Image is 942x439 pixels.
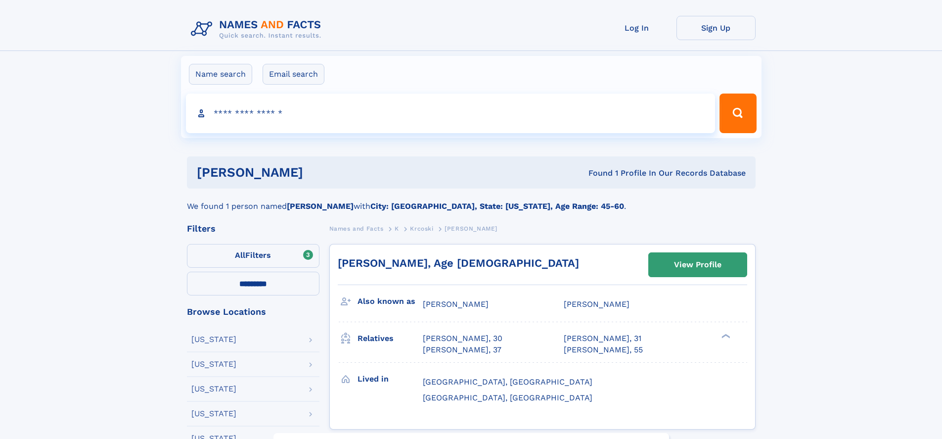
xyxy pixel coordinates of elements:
[564,344,643,355] a: [PERSON_NAME], 55
[597,16,676,40] a: Log In
[191,410,236,418] div: [US_STATE]
[649,253,747,277] a: View Profile
[370,201,624,211] b: City: [GEOGRAPHIC_DATA], State: [US_STATE], Age Range: 45-60
[191,360,236,368] div: [US_STATE]
[338,257,579,269] a: [PERSON_NAME], Age [DEMOGRAPHIC_DATA]
[329,222,384,235] a: Names and Facts
[186,94,716,133] input: search input
[187,307,319,316] div: Browse Locations
[564,333,641,344] a: [PERSON_NAME], 31
[358,371,423,388] h3: Lived in
[423,299,489,309] span: [PERSON_NAME]
[187,189,756,212] div: We found 1 person named with .
[423,377,592,387] span: [GEOGRAPHIC_DATA], [GEOGRAPHIC_DATA]
[674,253,721,276] div: View Profile
[446,168,746,179] div: Found 1 Profile In Our Records Database
[719,94,756,133] button: Search Button
[423,344,501,355] a: [PERSON_NAME], 37
[719,333,731,340] div: ❯
[445,225,497,232] span: [PERSON_NAME]
[358,330,423,347] h3: Relatives
[235,250,245,260] span: All
[287,201,354,211] b: [PERSON_NAME]
[410,222,433,235] a: Krcoski
[187,16,329,43] img: Logo Names and Facts
[189,64,252,85] label: Name search
[191,385,236,393] div: [US_STATE]
[358,293,423,310] h3: Also known as
[676,16,756,40] a: Sign Up
[197,166,446,179] h1: [PERSON_NAME]
[423,333,502,344] a: [PERSON_NAME], 30
[187,244,319,268] label: Filters
[395,222,399,235] a: K
[423,393,592,402] span: [GEOGRAPHIC_DATA], [GEOGRAPHIC_DATA]
[191,336,236,343] div: [US_STATE]
[395,225,399,232] span: K
[564,299,629,309] span: [PERSON_NAME]
[263,64,324,85] label: Email search
[187,224,319,233] div: Filters
[410,225,433,232] span: Krcoski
